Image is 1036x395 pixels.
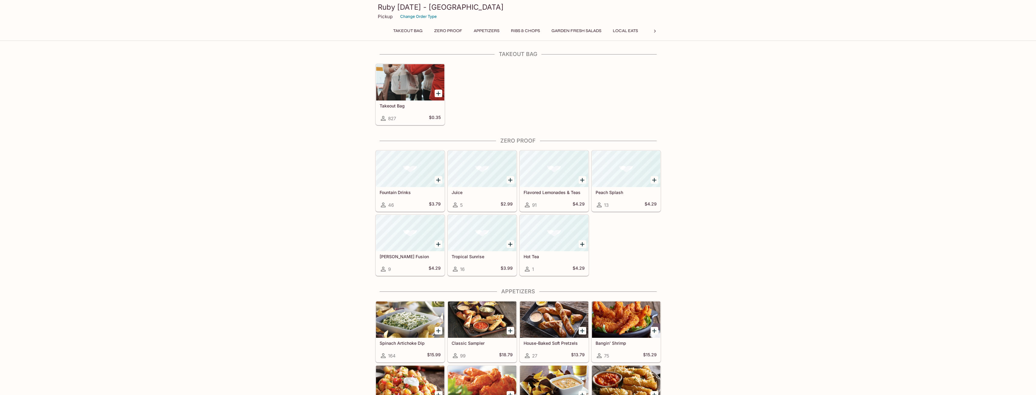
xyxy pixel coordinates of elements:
[643,352,657,359] h5: $15.29
[507,327,514,334] button: Add Classic Sampler
[452,341,513,346] h5: Classic Sampler
[592,301,661,362] a: Bangin' Shrimp75$15.29
[448,301,516,338] div: Classic Sampler
[610,27,641,35] button: Local Eats
[508,27,543,35] button: Ribs & Chops
[376,301,444,338] div: Spinach Artichoke Dip
[376,215,444,251] div: Berry Fusion
[548,27,605,35] button: Garden Fresh Salads
[427,352,441,359] h5: $15.99
[380,190,441,195] h5: Fountain Drinks
[460,353,466,359] span: 99
[378,2,659,12] h3: Ruby [DATE] - [GEOGRAPHIC_DATA]
[604,202,609,208] span: 13
[376,64,445,125] a: Takeout Bag827$0.35
[573,201,585,209] h5: $4.29
[460,202,463,208] span: 5
[376,150,445,212] a: Fountain Drinks46$3.79
[390,27,426,35] button: Takeout Bag
[592,150,661,212] a: Peach Splash13$4.29
[579,240,586,248] button: Add Hot Tea
[388,116,396,121] span: 827
[645,201,657,209] h5: $4.29
[501,265,513,273] h5: $3.99
[376,215,445,276] a: [PERSON_NAME] Fusion9$4.29
[524,254,585,259] h5: Hot Tea
[507,240,514,248] button: Add Tropical Sunrise
[435,90,442,97] button: Add Takeout Bag
[596,341,657,346] h5: Bangin' Shrimp
[429,115,441,122] h5: $0.35
[520,151,588,187] div: Flavored Lemonades & Teas
[520,301,588,338] div: House-Baked Soft Pretzels
[435,176,442,184] button: Add Fountain Drinks
[376,301,445,362] a: Spinach Artichoke Dip164$15.99
[375,137,661,144] h4: Zero Proof
[448,151,516,187] div: Juice
[524,341,585,346] h5: House-Baked Soft Pretzels
[592,151,660,187] div: Peach Splash
[375,51,661,58] h4: Takeout Bag
[507,176,514,184] button: Add Juice
[376,64,444,100] div: Takeout Bag
[579,176,586,184] button: Add Flavored Lemonades & Teas
[448,215,516,251] div: Tropical Sunrise
[388,266,391,272] span: 9
[452,190,513,195] h5: Juice
[520,215,589,276] a: Hot Tea1$4.29
[429,265,441,273] h5: $4.29
[532,353,537,359] span: 27
[499,352,513,359] h5: $18.79
[448,150,517,212] a: Juice5$2.99
[592,301,660,338] div: Bangin' Shrimp
[380,254,441,259] h5: [PERSON_NAME] Fusion
[573,265,585,273] h5: $4.29
[604,353,609,359] span: 75
[380,103,441,108] h5: Takeout Bag
[397,12,440,21] button: Change Order Type
[388,202,394,208] span: 46
[651,176,658,184] button: Add Peach Splash
[380,341,441,346] h5: Spinach Artichoke Dip
[646,27,673,35] button: Chicken
[520,150,589,212] a: Flavored Lemonades & Teas91$4.29
[520,215,588,251] div: Hot Tea
[460,266,465,272] span: 16
[452,254,513,259] h5: Tropical Sunrise
[532,202,537,208] span: 91
[501,201,513,209] h5: $2.99
[375,288,661,295] h4: Appetizers
[448,301,517,362] a: Classic Sampler99$18.79
[376,151,444,187] div: Fountain Drinks
[388,353,396,359] span: 164
[470,27,503,35] button: Appetizers
[378,14,393,19] p: Pickup
[651,327,658,334] button: Add Bangin' Shrimp
[448,215,517,276] a: Tropical Sunrise16$3.99
[429,201,441,209] h5: $3.79
[532,266,534,272] span: 1
[579,327,586,334] button: Add House-Baked Soft Pretzels
[431,27,466,35] button: Zero Proof
[571,352,585,359] h5: $13.79
[596,190,657,195] h5: Peach Splash
[524,190,585,195] h5: Flavored Lemonades & Teas
[520,301,589,362] a: House-Baked Soft Pretzels27$13.79
[435,240,442,248] button: Add Berry Fusion
[435,327,442,334] button: Add Spinach Artichoke Dip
